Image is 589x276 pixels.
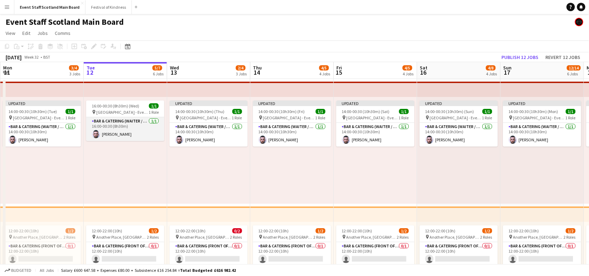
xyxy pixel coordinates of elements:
span: 15 [336,68,342,76]
app-card-role: Bar & Catering (Front of House)0/112:00-22:00 (10h) [86,242,164,266]
span: 1 Role [149,110,159,115]
span: 14:00-00:30 (10h30m) (Thu) [175,109,224,114]
span: 2 Roles [64,234,75,240]
span: Another Place, [GEOGRAPHIC_DATA] & Links [180,234,230,240]
a: View [3,29,18,38]
span: 1/2 [566,228,576,233]
app-job-card: Updated14:00-00:30 (10h30m) (Tue)1/1 [GEOGRAPHIC_DATA] - Event/FOH Staff1 RoleBar & Catering (Wai... [3,100,81,147]
span: [GEOGRAPHIC_DATA] - Event/FOH Staff [180,115,232,120]
span: 2 Roles [314,234,326,240]
span: 14:00-00:30 (10h30m) (Sun) [425,109,474,114]
span: 12:00-22:00 (10h) [509,228,539,233]
span: 1/2 [316,228,326,233]
span: 1 Role [482,115,492,120]
span: 2 Roles [564,234,576,240]
div: Updated [336,100,415,106]
span: [GEOGRAPHIC_DATA] - Event/FOH Staff [96,110,149,115]
span: 1 Role [65,115,75,120]
a: Comms [52,29,73,38]
span: 14:00-00:30 (10h30m) (Fri) [259,109,305,114]
app-card-role: Bar & Catering (Front of House)0/112:00-22:00 (10h) [503,242,581,266]
app-job-card: 16:00-00:30 (8h30m) (Wed)1/1 [GEOGRAPHIC_DATA] - Event/FOH Staff1 RoleBar & Catering (Waiter / wa... [86,100,164,141]
span: 14 [252,68,262,76]
span: [GEOGRAPHIC_DATA] - Event/FOH Staff [513,115,566,120]
span: Jobs [37,30,48,36]
div: 4 Jobs [403,71,414,76]
span: Another Place, [GEOGRAPHIC_DATA] & Links [513,234,564,240]
span: 12 [85,68,95,76]
span: 4/8 [486,65,496,70]
span: 14:00-00:30 (10h30m) (Sat) [342,109,390,114]
span: 1/2 [399,228,409,233]
span: 1/1 [232,109,242,114]
span: 1/1 [566,109,576,114]
app-card-role: Bar & Catering (Front of House)0/112:00-22:00 (10h) [3,242,81,266]
span: Another Place, [GEOGRAPHIC_DATA] & Links [346,234,397,240]
app-card-role: Bar & Catering (Waiter / waitress)1/116:00-00:30 (8h30m)[PERSON_NAME] [86,117,164,141]
span: Edit [22,30,30,36]
span: Week 32 [23,54,40,60]
div: Updated [253,100,331,106]
span: 3/4 [69,65,79,70]
app-job-card: Updated14:00-00:30 (10h30m) (Fri)1/1 [GEOGRAPHIC_DATA] - Event/FOH Staff1 RoleBar & Catering (Wai... [253,100,331,147]
div: 4 Jobs [320,71,330,76]
span: Mon [3,65,12,71]
button: Event Staff Scotland Main Board [14,0,85,14]
span: 1 Role [399,115,409,120]
span: 13 [169,68,179,76]
button: Publish 12 jobs [499,53,542,62]
app-card-role: Bar & Catering (Front of House)0/112:00-22:00 (10h) [420,242,498,266]
span: [GEOGRAPHIC_DATA] - Event/FOH Staff [346,115,399,120]
a: Edit [20,29,33,38]
span: View [6,30,15,36]
span: 11 [2,68,12,76]
span: 1/1 [149,103,159,109]
span: Wed [170,65,179,71]
app-card-role: Bar & Catering (Front of House)0/112:00-22:00 (10h) [336,242,415,266]
span: 2 Roles [147,234,159,240]
div: Updated [420,100,498,106]
h1: Event Staff Scotland Main Board [6,17,124,27]
span: 1 Role [232,115,242,120]
app-card-role: Bar & Catering (Waiter / waitress)1/114:00-00:30 (10h30m)[PERSON_NAME] [170,123,248,147]
span: Total Budgeted £616 982.42 [180,268,236,273]
span: 12:00-22:00 (10h) [92,228,122,233]
div: 6 Jobs [567,71,581,76]
span: 16 [419,68,428,76]
div: Updated [170,100,248,106]
div: 3 Jobs [236,71,247,76]
span: 4/5 [403,65,412,70]
div: Updated [3,100,81,106]
span: [GEOGRAPHIC_DATA] - Event/FOH Staff [263,115,315,120]
span: 2/4 [236,65,246,70]
span: 17 [502,68,512,76]
span: 1/2 [483,228,492,233]
span: 12:00-22:00 (10h) [259,228,289,233]
app-card-role: Bar & Catering (Front of House)0/112:00-22:00 (10h) [253,242,331,266]
span: 12:00-22:00 (10h) [342,228,372,233]
button: Festival of Kindness [85,0,132,14]
span: 1/1 [483,109,492,114]
span: Budgeted [11,268,31,273]
app-card-role: Bar & Catering (Waiter / waitress)1/114:00-00:30 (10h30m)[PERSON_NAME] [253,123,331,147]
div: 4 Jobs [486,71,497,76]
span: Sat [420,65,428,71]
span: 1/1 [399,109,409,114]
span: All jobs [38,268,55,273]
button: Revert 12 jobs [543,53,583,62]
div: Updated14:00-00:30 (10h30m) (Sat)1/1 [GEOGRAPHIC_DATA] - Event/FOH Staff1 RoleBar & Catering (Wai... [336,100,415,147]
app-card-role: Bar & Catering (Waiter / waitress)1/114:00-00:30 (10h30m)[PERSON_NAME] [503,123,581,147]
span: 14:00-00:30 (10h30m) (Tue) [8,109,57,114]
span: 12:00-22:00 (10h) [425,228,456,233]
span: 1/2 [66,228,75,233]
app-job-card: Updated14:00-00:30 (10h30m) (Sun)1/1 [GEOGRAPHIC_DATA] - Event/FOH Staff1 RoleBar & Catering (Wai... [420,100,498,147]
app-job-card: Updated14:00-00:30 (10h30m) (Mon)1/1 [GEOGRAPHIC_DATA] - Event/FOH Staff1 RoleBar & Catering (Wai... [503,100,581,147]
span: Another Place, [GEOGRAPHIC_DATA] & Links [96,234,147,240]
div: [DATE] [6,54,22,61]
app-card-role: Bar & Catering (Front of House)0/112:00-22:00 (10h) [170,242,248,266]
div: BST [43,54,50,60]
